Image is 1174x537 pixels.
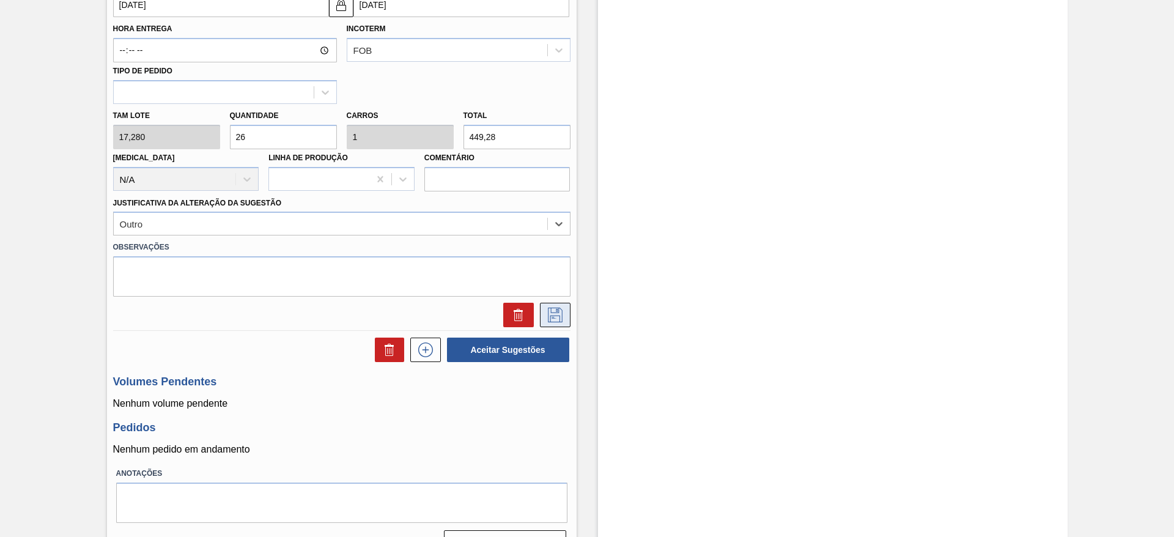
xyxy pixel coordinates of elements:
[120,219,143,229] div: Outro
[441,336,570,363] div: Aceitar Sugestões
[424,149,570,167] label: Comentário
[369,338,404,362] div: Excluir Sugestões
[268,154,348,162] label: Linha de Produção
[113,107,220,125] label: Tam lote
[447,338,569,362] button: Aceitar Sugestões
[404,338,441,362] div: Nova sugestão
[230,111,279,120] label: Quantidade
[116,465,567,483] label: Anotações
[353,45,372,56] div: FOB
[113,154,175,162] label: [MEDICAL_DATA]
[113,67,172,75] label: Tipo de pedido
[497,303,534,327] div: Excluir Sugestão
[113,421,570,434] h3: Pedidos
[113,199,282,207] label: Justificativa da Alteração da Sugestão
[113,376,570,388] h3: Volumes Pendentes
[113,20,337,38] label: Hora Entrega
[113,239,570,256] label: Observações
[347,111,378,120] label: Carros
[534,303,570,327] div: Salvar Sugestão
[463,111,487,120] label: Total
[113,444,570,455] p: Nenhum pedido em andamento
[347,24,386,33] label: Incoterm
[113,398,570,409] p: Nenhum volume pendente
